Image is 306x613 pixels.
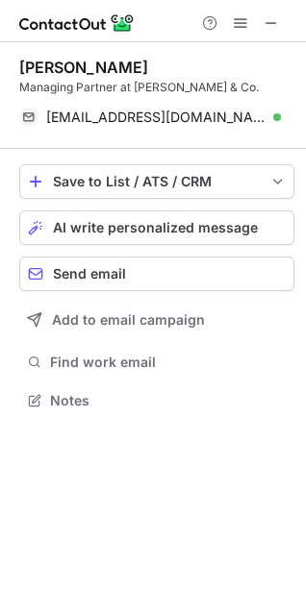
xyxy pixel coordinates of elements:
button: AI write personalized message [19,210,294,245]
div: ‏[PERSON_NAME]‏ [19,58,148,77]
img: ContactOut v5.3.10 [19,12,135,35]
span: AI write personalized message [53,220,258,235]
span: Add to email campaign [52,312,205,328]
button: Add to email campaign [19,303,294,337]
button: Send email [19,257,294,291]
span: Find work email [50,354,287,371]
button: save-profile-one-click [19,164,294,199]
button: Notes [19,387,294,414]
span: Notes [50,392,287,409]
div: Save to List / ATS / CRM [53,174,261,189]
div: Managing Partner at [PERSON_NAME] & Co. [19,79,294,96]
span: Send email [53,266,126,282]
button: Find work email [19,349,294,376]
span: [EMAIL_ADDRESS][DOMAIN_NAME] [46,109,267,126]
